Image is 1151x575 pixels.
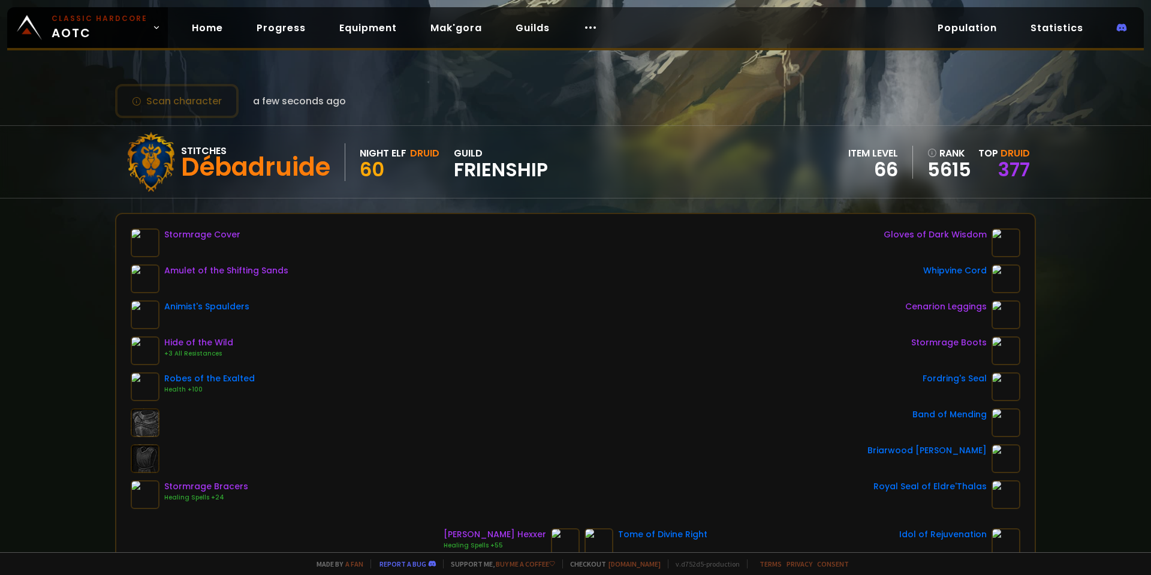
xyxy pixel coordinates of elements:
[115,84,239,118] button: Scan character
[164,264,288,277] div: Amulet of the Shifting Sands
[817,559,849,568] a: Consent
[454,161,548,179] span: Frienship
[164,480,248,493] div: Stormrage Bracers
[360,146,406,161] div: Night Elf
[992,444,1020,473] img: item-12930
[253,94,346,109] span: a few seconds ago
[1021,16,1093,40] a: Statistics
[496,559,555,568] a: Buy me a coffee
[164,300,249,313] div: Animist's Spaulders
[992,300,1020,329] img: item-16835
[131,372,159,401] img: item-13346
[992,480,1020,509] img: item-18470
[506,16,559,40] a: Guilds
[923,264,987,277] div: Whipvine Cord
[181,158,330,176] div: Débadruide
[181,143,330,158] div: Stitches
[164,336,233,349] div: Hide of the Wild
[330,16,406,40] a: Equipment
[584,528,613,557] img: item-22319
[309,559,363,568] span: Made by
[998,156,1030,183] a: 377
[131,228,159,257] img: item-16900
[164,493,248,502] div: Healing Spells +24
[164,385,255,395] div: Health +100
[884,228,987,241] div: Gloves of Dark Wisdom
[992,372,1020,401] img: item-16058
[164,228,240,241] div: Stormrage Cover
[873,480,987,493] div: Royal Seal of Eldre'Thalas
[164,349,233,359] div: +3 All Resistances
[444,528,546,541] div: [PERSON_NAME] Hexxer
[992,528,1020,557] img: item-22398
[668,559,740,568] span: v. d752d5 - production
[454,146,548,179] div: guild
[164,372,255,385] div: Robes of the Exalted
[52,13,147,24] small: Classic Hardcore
[912,408,987,421] div: Band of Mending
[899,528,987,541] div: Idol of Rejuvenation
[131,300,159,329] img: item-19928
[992,228,1020,257] img: item-21462
[911,336,987,349] div: Stormrage Boots
[760,559,782,568] a: Terms
[131,264,159,293] img: item-21507
[345,559,363,568] a: a fan
[360,156,384,183] span: 60
[443,559,555,568] span: Support me,
[608,559,661,568] a: [DOMAIN_NAME]
[618,528,707,541] div: Tome of Divine Right
[992,264,1020,293] img: item-18327
[787,559,812,568] a: Privacy
[848,161,898,179] div: 66
[927,146,971,161] div: rank
[52,13,147,42] span: AOTC
[562,559,661,568] span: Checkout
[131,336,159,365] img: item-18510
[182,16,233,40] a: Home
[867,444,987,457] div: Briarwood [PERSON_NAME]
[410,146,439,161] div: Druid
[905,300,987,313] div: Cenarion Leggings
[247,16,315,40] a: Progress
[551,528,580,557] img: item-19890
[379,559,426,568] a: Report a bug
[992,336,1020,365] img: item-16898
[992,408,1020,437] img: item-22334
[928,16,1007,40] a: Population
[131,480,159,509] img: item-16904
[978,146,1030,161] div: Top
[444,541,546,550] div: Healing Spells +55
[7,7,168,48] a: Classic HardcoreAOTC
[927,161,971,179] a: 5615
[1001,146,1030,160] span: Druid
[923,372,987,385] div: Fordring's Seal
[848,146,898,161] div: item level
[421,16,492,40] a: Mak'gora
